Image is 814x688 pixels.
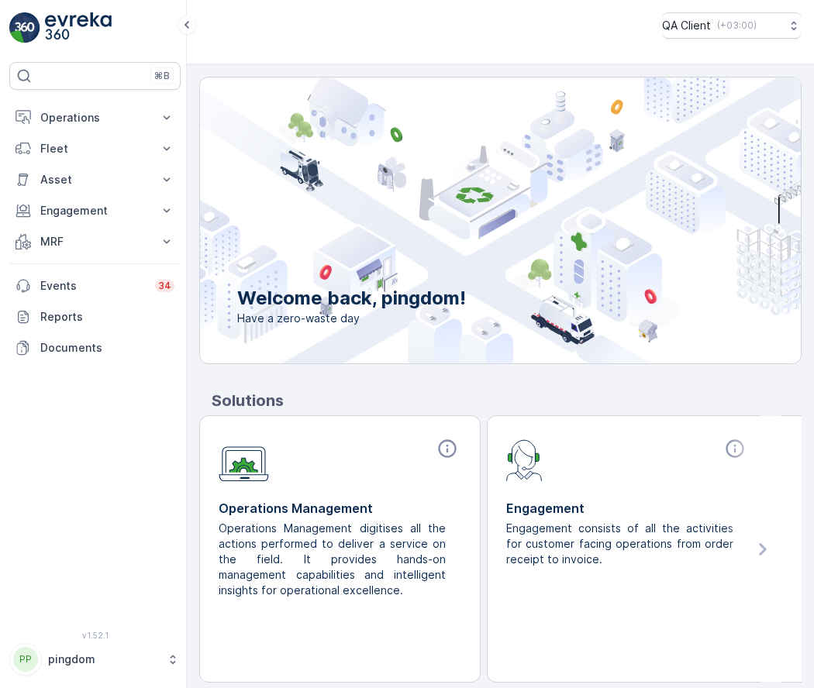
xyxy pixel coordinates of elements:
img: module-icon [506,438,543,481]
p: Events [40,278,146,294]
button: Fleet [9,133,181,164]
p: Engagement [506,499,749,518]
p: QA Client [662,18,711,33]
p: 34 [158,280,171,292]
p: Operations [40,110,150,126]
p: Engagement [40,203,150,218]
p: ( +03:00 ) [717,19,757,32]
span: Have a zero-waste day [237,311,466,326]
p: Solutions [212,389,802,412]
button: QA Client(+03:00) [662,12,802,39]
p: Reports [40,309,174,325]
button: PPpingdom [9,643,181,676]
img: logo [9,12,40,43]
img: module-icon [219,438,269,482]
p: Welcome back, pingdom! [237,286,466,311]
p: Asset [40,172,150,187]
a: Documents [9,332,181,363]
button: Asset [9,164,181,195]
p: Fleet [40,141,150,157]
img: logo_light-DOdMpM7g.png [45,12,112,43]
span: v 1.52.1 [9,631,181,640]
p: pingdom [48,652,159,667]
p: ⌘B [154,70,170,82]
p: Operations Management digitises all the actions performed to deliver a service on the field. It p... [219,521,449,598]
p: Engagement consists of all the activities for customer facing operations from order receipt to in... [506,521,736,567]
p: Operations Management [219,499,461,518]
a: Reports [9,301,181,332]
button: Operations [9,102,181,133]
div: PP [13,647,38,672]
p: Documents [40,340,174,356]
button: Engagement [9,195,181,226]
a: Events34 [9,270,181,301]
button: MRF [9,226,181,257]
img: city illustration [130,77,801,363]
p: MRF [40,234,150,249]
